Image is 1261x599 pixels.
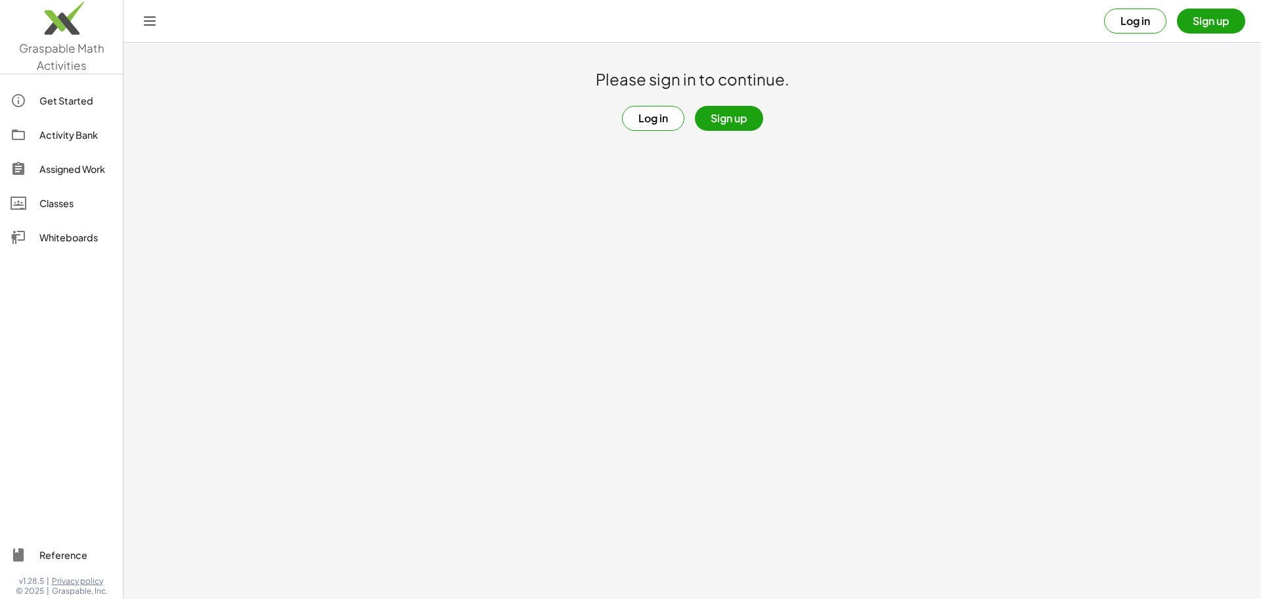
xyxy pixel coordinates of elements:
a: Get Started [5,85,118,116]
button: Sign up [1177,9,1245,34]
div: Assigned Work [39,161,112,177]
button: Log in [1104,9,1166,34]
div: Reference [39,547,112,563]
a: Classes [5,187,118,219]
a: Assigned Work [5,153,118,185]
span: Graspable, Inc. [52,586,108,596]
button: Log in [622,106,684,131]
a: Whiteboards [5,222,118,253]
div: Activity Bank [39,127,112,143]
span: | [47,586,49,596]
a: Activity Bank [5,119,118,151]
button: Toggle navigation [139,11,160,32]
div: Get Started [39,93,112,108]
span: Graspable Math Activities [19,41,104,72]
h1: Please sign in to continue. [596,69,789,90]
span: | [47,576,49,587]
span: v1.28.5 [19,576,44,587]
button: Sign up [695,106,763,131]
span: © 2025 [16,586,44,596]
div: Classes [39,195,112,211]
a: Reference [5,539,118,571]
div: Whiteboards [39,229,112,245]
a: Privacy policy [52,576,108,587]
